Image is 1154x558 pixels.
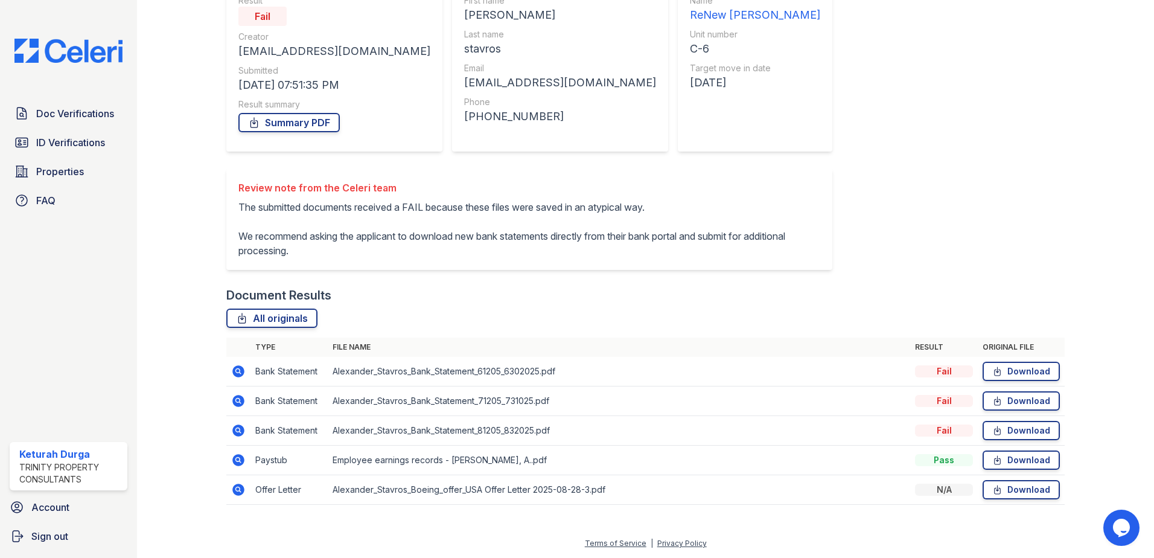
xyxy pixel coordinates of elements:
[238,200,820,258] p: The submitted documents received a FAIL because these files were saved in an atypical way. We rec...
[328,446,910,475] td: Employee earnings records - [PERSON_NAME], A..pdf
[238,7,287,26] div: Fail
[238,65,430,77] div: Submitted
[1103,510,1142,546] iframe: chat widget
[464,108,656,125] div: [PHONE_NUMBER]
[690,7,820,24] div: ReNew [PERSON_NAME]
[915,454,973,466] div: Pass
[36,164,84,179] span: Properties
[238,181,820,195] div: Review note from the Celeri team
[19,461,123,486] div: Trinity Property Consultants
[250,386,328,416] td: Bank Statement
[10,101,127,126] a: Doc Verifications
[19,447,123,461] div: Keturah Durga
[464,28,656,40] div: Last name
[250,446,328,475] td: Paystub
[5,495,132,519] a: Account
[328,386,910,416] td: Alexander_Stavros_Bank_Statement_71205_731025.pdf
[36,106,114,121] span: Doc Verifications
[915,484,973,496] div: N/A
[983,391,1060,411] a: Download
[464,62,656,74] div: Email
[651,539,653,548] div: |
[31,500,69,515] span: Account
[464,7,656,24] div: [PERSON_NAME]
[464,40,656,57] div: stavros
[328,475,910,505] td: Alexander_Stavros_Boeing_offer_USA Offer Letter 2025-08-28-3.pdf
[5,39,132,63] img: CE_Logo_Blue-a8612792a0a2168367f1c8372b55b34899dd931a85d93a1a3d3e32e68fde9ad4.png
[226,309,317,328] a: All originals
[690,74,820,91] div: [DATE]
[910,338,978,357] th: Result
[250,357,328,386] td: Bank Statement
[328,416,910,446] td: Alexander_Stavros_Bank_Statement_81205_832025.pdf
[690,40,820,57] div: C-6
[983,451,1060,470] a: Download
[690,62,820,74] div: Target move in date
[690,28,820,40] div: Unit number
[36,193,56,208] span: FAQ
[657,539,707,548] a: Privacy Policy
[983,480,1060,499] a: Download
[328,338,910,357] th: File name
[915,395,973,407] div: Fail
[915,425,973,437] div: Fail
[10,188,127,213] a: FAQ
[328,357,910,386] td: Alexander_Stavros_Bank_Statement_61205_6302025.pdf
[250,475,328,505] td: Offer Letter
[36,135,105,150] span: ID Verifications
[915,365,973,377] div: Fail
[978,338,1065,357] th: Original file
[238,77,430,94] div: [DATE] 07:51:35 PM
[31,529,68,544] span: Sign out
[226,287,331,304] div: Document Results
[10,130,127,155] a: ID Verifications
[238,31,430,43] div: Creator
[585,539,646,548] a: Terms of Service
[238,98,430,111] div: Result summary
[464,74,656,91] div: [EMAIL_ADDRESS][DOMAIN_NAME]
[983,421,1060,440] a: Download
[250,416,328,446] td: Bank Statement
[464,96,656,108] div: Phone
[983,362,1060,381] a: Download
[250,338,328,357] th: Type
[238,43,430,60] div: [EMAIL_ADDRESS][DOMAIN_NAME]
[238,113,340,132] a: Summary PDF
[5,524,132,548] a: Sign out
[10,159,127,184] a: Properties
